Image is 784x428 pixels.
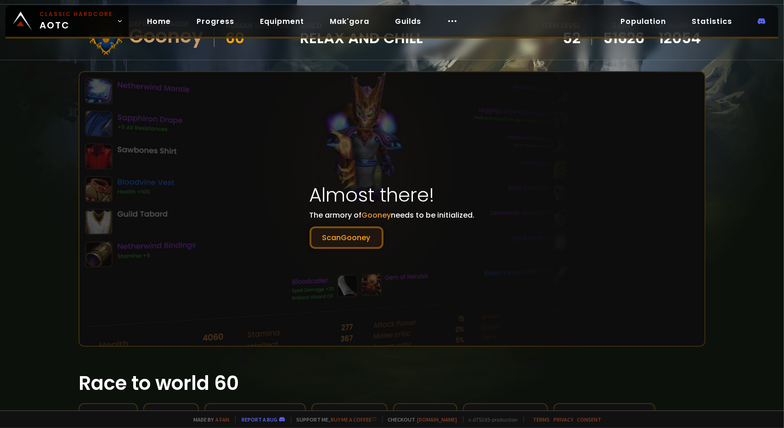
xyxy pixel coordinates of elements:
a: Population [613,12,673,31]
span: Support me, [291,416,377,423]
p: The armory of needs to be initialized. [310,209,475,249]
a: Guilds [388,12,429,31]
a: Consent [577,416,602,423]
span: Checkout [382,416,457,423]
span: AOTC [39,10,113,32]
a: 51626 [603,31,644,45]
a: Report a bug [242,416,278,423]
small: Classic Hardcore [39,10,113,18]
a: Home [140,12,178,31]
h1: Almost there! [310,180,475,209]
a: Classic HardcoreAOTC [6,6,129,37]
a: a fan [216,416,230,423]
a: [DOMAIN_NAME] [417,416,457,423]
h1: Race to world 60 [79,369,706,398]
span: v. d752d5 - production [463,416,518,423]
span: Relax and Chill [300,31,423,45]
a: Buy me a coffee [331,416,377,423]
div: guild [300,20,423,45]
button: ScanGooney [310,226,384,249]
a: Terms [533,416,550,423]
a: Mak'gora [322,12,377,31]
span: Gooney [362,210,391,220]
span: Made by [188,416,230,423]
a: Equipment [253,12,311,31]
a: Privacy [554,416,574,423]
div: Gooney [129,29,203,43]
a: Statistics [684,12,739,31]
a: Progress [189,12,242,31]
